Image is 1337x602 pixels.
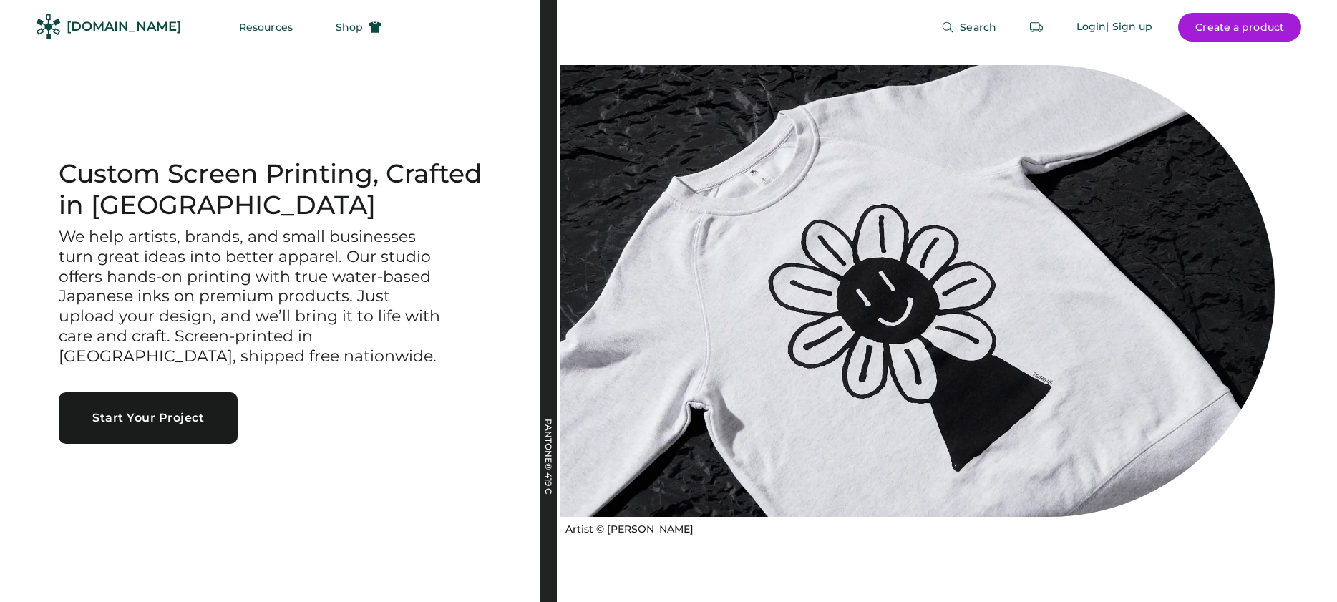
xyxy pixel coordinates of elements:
[336,22,363,32] span: Shop
[319,13,399,42] button: Shop
[544,419,553,562] div: PANTONE® 419 C
[222,13,310,42] button: Resources
[59,392,238,444] button: Start Your Project
[36,14,61,39] img: Rendered Logo - Screens
[1106,20,1152,34] div: | Sign up
[924,13,1013,42] button: Search
[59,227,445,367] h3: We help artists, brands, and small businesses turn great ideas into better apparel. Our studio of...
[960,22,996,32] span: Search
[1022,13,1051,42] button: Retrieve an order
[67,18,181,36] div: [DOMAIN_NAME]
[565,523,694,537] div: Artist © [PERSON_NAME]
[560,517,694,537] a: Artist © [PERSON_NAME]
[1178,13,1301,42] button: Create a product
[59,158,505,221] h1: Custom Screen Printing, Crafted in [GEOGRAPHIC_DATA]
[1076,20,1107,34] div: Login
